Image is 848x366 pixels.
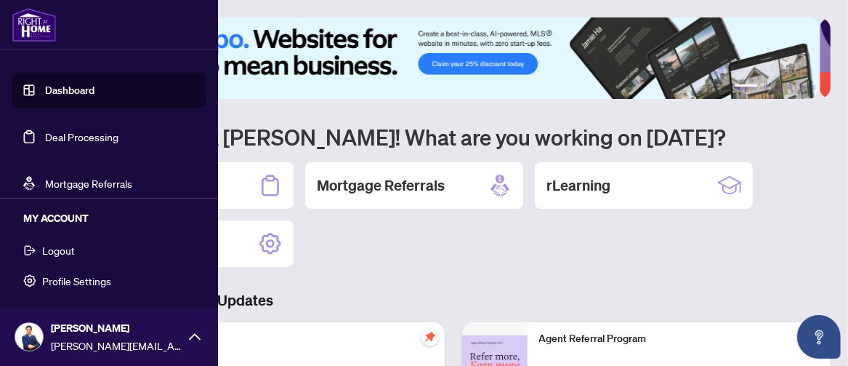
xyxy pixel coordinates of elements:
h5: MY ACCOUNT [23,210,206,226]
span: Profile Settings [42,269,111,293]
span: [PERSON_NAME] [51,320,182,336]
a: Deal Processing [45,130,118,143]
img: Profile Icon [15,323,43,351]
p: Agent Referral Program [539,331,820,347]
img: Slide 0 [76,17,820,99]
button: 3 [775,84,781,90]
a: Dashboard [45,84,94,97]
h1: Welcome back [PERSON_NAME]! What are you working on [DATE]? [76,123,831,151]
h2: Mortgage Referrals [317,175,445,196]
img: logo [12,7,57,42]
h2: rLearning [546,175,610,196]
button: 2 [764,84,770,90]
span: pushpin [421,328,439,346]
button: Open asap [797,315,841,359]
button: 1 [735,84,758,90]
a: Mortgage Referrals [45,177,132,190]
button: 6 [810,84,816,90]
button: Profile Settings [12,268,206,293]
button: 5 [799,84,804,90]
button: Logout [12,238,206,263]
h3: Brokerage & Industry Updates [76,290,831,311]
span: Logout [42,239,75,262]
p: Self-Help [153,331,433,347]
span: [PERSON_NAME][EMAIL_ADDRESS][DOMAIN_NAME] [51,338,182,354]
button: 4 [787,84,793,90]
